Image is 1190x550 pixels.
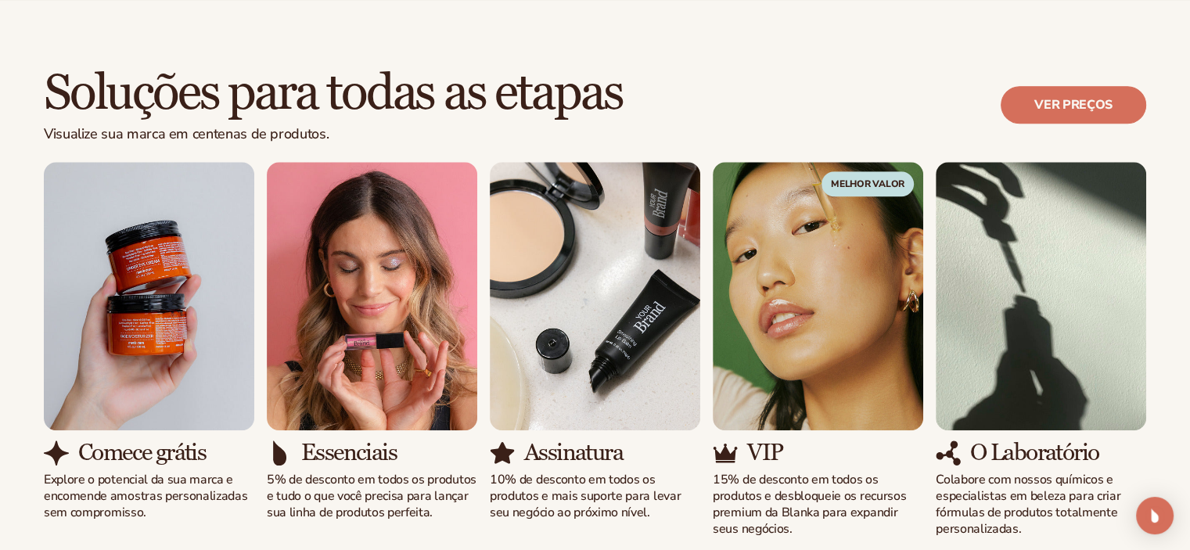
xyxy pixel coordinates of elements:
[44,63,622,124] font: Soluções para todas as etapas
[1136,497,1174,534] div: Open Intercom Messenger
[44,162,254,430] img: Imagem 2 do Shopify
[267,162,477,521] div: 2 / 5
[713,162,923,537] div: 4 / 5
[44,471,247,521] font: Explore o potencial da sua marca e encomende amostras personalizadas sem compromisso.
[267,440,292,466] img: Imagem 5 do Shopify
[78,438,206,467] font: Comece grátis
[713,471,906,537] font: 15% de desconto em todos os produtos e desbloqueie os recursos premium da Blanka para expandir se...
[936,162,1146,537] div: 5/5
[747,438,782,467] font: VIP
[267,162,477,430] img: Imagem 4 do Shopify
[713,440,738,466] img: Imagem 9 do Shopify
[1034,96,1113,113] font: Ver preços
[490,471,681,521] font: 10% de desconto em todos os produtos e mais suporte para levar seu negócio ao próximo nível.
[490,162,700,430] img: Imagem 6 do Shopify
[44,124,329,143] font: Visualize sua marca em centenas de produtos.
[936,440,961,466] img: Imagem 11 do Shopify
[936,162,1146,430] img: Imagem 10 do Shopify
[524,438,623,467] font: Assinatura
[267,471,476,521] font: 5% de desconto em todos os produtos e tudo o que você precisa para lançar sua linha de produtos p...
[44,440,69,466] img: Imagem 3 do Shopify
[713,162,923,430] img: Imagem 8 do Shopify
[831,178,904,190] font: Melhor valor
[936,471,1120,537] font: Colabore com nossos químicos e especialistas em beleza para criar fórmulas de produtos totalmente...
[301,438,397,467] font: Essenciais
[44,162,254,521] div: 1 / 5
[970,438,1098,467] font: O Laboratório
[490,162,700,521] div: 3 / 5
[490,440,515,466] img: Imagem 7 do Shopify
[1001,86,1146,124] a: Ver preços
